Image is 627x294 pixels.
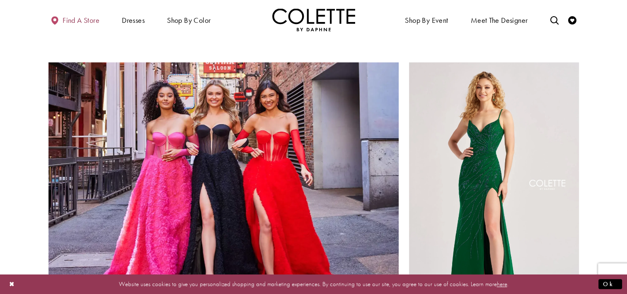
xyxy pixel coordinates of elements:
[60,279,567,290] p: Website uses cookies to give you personalized shopping and marketing experiences. By continuing t...
[165,8,213,31] span: Shop by color
[122,16,145,24] span: Dresses
[120,8,147,31] span: Dresses
[48,8,102,31] a: Find a store
[497,280,507,288] a: here
[471,16,528,24] span: Meet the designer
[272,8,355,31] a: Visit Home Page
[63,16,99,24] span: Find a store
[403,8,450,31] span: Shop By Event
[548,8,560,31] a: Toggle search
[566,8,579,31] a: Check Wishlist
[598,279,622,289] button: Submit Dialog
[469,8,530,31] a: Meet the designer
[272,8,355,31] img: Colette by Daphne
[5,277,19,292] button: Close Dialog
[167,16,211,24] span: Shop by color
[405,16,448,24] span: Shop By Event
